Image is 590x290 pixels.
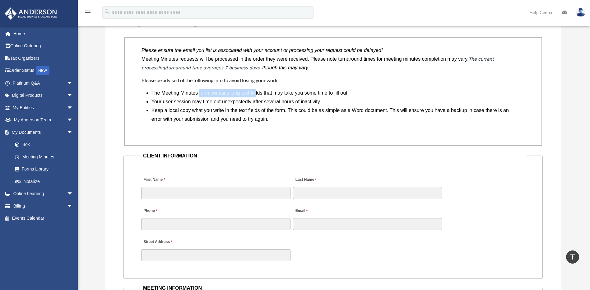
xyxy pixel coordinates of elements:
img: User Pic [576,8,585,17]
span: arrow_drop_down [67,101,79,114]
a: Order StatusNEW [4,64,82,77]
a: Home [4,27,82,40]
span: arrow_drop_down [67,89,79,102]
a: Events Calendar [4,212,82,225]
h4: Please be advised of the following info to avoid losing your work: [142,77,525,84]
a: Digital Productsarrow_drop_down [4,89,82,102]
a: Tax Organizers [4,52,82,64]
span: arrow_drop_down [67,77,79,90]
a: Meeting Minutes [9,151,79,163]
i: , though this may vary. [259,65,309,70]
a: Box [9,138,82,151]
span: arrow_drop_down [67,126,79,139]
i: search [104,8,111,15]
a: My Entitiesarrow_drop_down [4,101,82,114]
span: arrow_drop_down [67,114,79,127]
li: The Meeting Minutes form contains long text fields that may take you some time to fill out. [151,89,520,97]
li: Keep a local copy what you write in the text fields of the form. This could be as simple as a Wor... [151,106,520,124]
span: arrow_drop_down [67,188,79,200]
label: Phone [141,207,159,215]
a: menu [84,11,91,16]
a: Notarize [9,175,82,188]
a: vertical_align_top [566,250,579,264]
label: First Name [141,176,166,184]
li: Your user session may time out unexpectedly after several hours of inactivity. [151,97,520,106]
i: Please ensure the email you list is associated with your account or processing your request could... [142,48,383,53]
i: vertical_align_top [569,253,576,260]
a: Online Learningarrow_drop_down [4,188,82,200]
span: arrow_drop_down [67,200,79,213]
label: Street Address [141,238,200,246]
img: Anderson Advisors Platinum Portal [3,7,59,20]
a: Online Ordering [4,40,82,52]
a: Forms Library [9,163,82,175]
em: The current processing/turnaround time averages 7 business days [142,57,494,70]
a: My Documentsarrow_drop_down [4,126,82,138]
label: Email [293,207,309,215]
div: NEW [36,66,49,75]
a: My Anderson Teamarrow_drop_down [4,114,82,126]
a: Billingarrow_drop_down [4,200,82,212]
p: Meeting Minutes requests will be processed in the order they were received. Please note turnaroun... [142,55,525,72]
i: menu [84,9,91,16]
label: Last Name [293,176,318,184]
a: Platinum Q&Aarrow_drop_down [4,77,82,89]
legend: CLIENT INFORMATION [141,152,526,160]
